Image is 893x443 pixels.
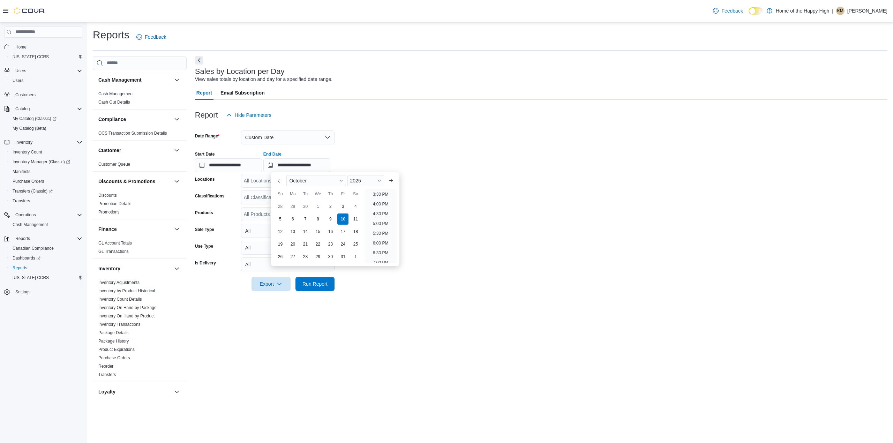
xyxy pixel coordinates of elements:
[98,296,142,302] span: Inventory Count Details
[195,158,262,172] input: Press the down key to open a popover containing a calendar.
[10,220,51,229] a: Cash Management
[241,241,335,255] button: All
[7,157,85,167] a: Inventory Manager (Classic)
[93,239,187,258] div: Finance
[98,76,142,83] h3: Cash Management
[350,213,361,225] div: day-11
[98,201,132,207] span: Promotion Details
[13,54,49,60] span: [US_STATE] CCRS
[15,236,30,241] span: Reports
[325,226,336,237] div: day-16
[13,116,57,121] span: My Catalog (Classic)
[10,254,82,262] span: Dashboards
[98,363,113,369] span: Reorder
[10,124,49,133] a: My Catalog (Beta)
[98,372,116,377] a: Transfers
[10,197,82,205] span: Transfers
[13,234,33,243] button: Reports
[300,251,311,262] div: day-28
[173,177,181,186] button: Discounts & Promotions
[98,178,155,185] h3: Discounts & Promotions
[7,243,85,253] button: Canadian Compliance
[93,278,187,382] div: Inventory
[98,116,171,123] button: Compliance
[98,313,155,319] span: Inventory On Hand by Product
[325,213,336,225] div: day-9
[13,255,40,261] span: Dashboards
[370,219,391,228] li: 5:00 PM
[98,297,142,302] a: Inventory Count Details
[98,147,121,154] h3: Customer
[196,86,212,100] span: Report
[7,177,85,186] button: Purchase Orders
[287,201,298,212] div: day-29
[350,226,361,237] div: day-18
[195,260,216,266] label: Is Delivery
[13,43,82,51] span: Home
[98,330,129,335] a: Package Details
[7,263,85,273] button: Reports
[98,388,171,395] button: Loyalty
[13,179,44,184] span: Purchase Orders
[7,167,85,177] button: Manifests
[7,76,85,85] button: Users
[832,7,833,15] p: |
[220,86,265,100] span: Email Subscription
[195,133,220,139] label: Date Range
[370,239,391,247] li: 6:00 PM
[15,44,27,50] span: Home
[370,210,391,218] li: 4:30 PM
[15,289,30,295] span: Settings
[7,114,85,123] a: My Catalog (Classic)
[98,249,129,254] a: GL Transactions
[10,273,82,282] span: Washington CCRS
[10,264,30,272] a: Reports
[98,91,134,96] a: Cash Management
[173,388,181,396] button: Loyalty
[286,175,346,186] div: Button. Open the month selector. October is currently selected.
[10,114,82,123] span: My Catalog (Classic)
[365,189,396,263] ul: Time
[287,188,298,200] div: Mo
[10,167,33,176] a: Manifests
[4,39,82,315] nav: Complex example
[10,124,82,133] span: My Catalog (Beta)
[15,92,36,98] span: Customers
[13,43,29,51] a: Home
[300,226,311,237] div: day-14
[275,226,286,237] div: day-12
[337,201,348,212] div: day-3
[14,7,45,14] img: Cova
[337,251,348,262] div: day-31
[7,196,85,206] button: Transfers
[10,264,82,272] span: Reports
[98,193,117,198] span: Discounts
[300,188,311,200] div: Tu
[13,275,49,280] span: [US_STATE] CCRS
[10,187,55,195] a: Transfers (Classic)
[98,241,132,246] a: GL Account Totals
[98,116,126,123] h3: Compliance
[195,210,213,216] label: Products
[15,106,30,112] span: Catalog
[195,227,214,232] label: Sale Type
[252,277,291,291] button: Export
[302,280,328,287] span: Run Report
[98,162,130,167] a: Customer Queue
[13,188,53,194] span: Transfers (Classic)
[312,188,323,200] div: We
[312,239,323,250] div: day-22
[13,222,48,227] span: Cash Management
[1,210,85,220] button: Operations
[10,158,73,166] a: Inventory Manager (Classic)
[776,7,829,15] p: Home of the Happy High
[98,338,129,344] span: Package History
[10,197,33,205] a: Transfers
[7,123,85,133] button: My Catalog (Beta)
[98,347,135,352] span: Product Expirations
[10,114,59,123] a: My Catalog (Classic)
[98,209,120,215] span: Promotions
[98,265,171,272] button: Inventory
[98,131,167,136] a: OCS Transaction Submission Details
